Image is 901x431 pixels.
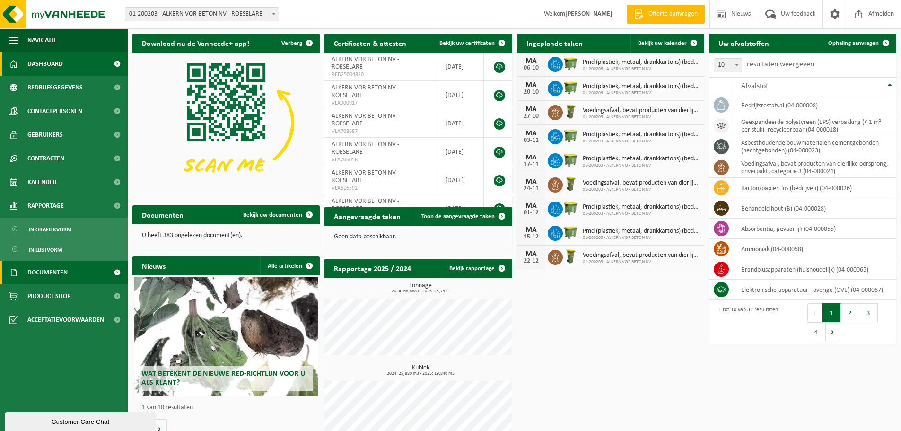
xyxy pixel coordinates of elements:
[243,212,302,218] span: Bekijk uw documenten
[281,40,302,46] span: Verberg
[522,210,541,216] div: 01-12
[583,83,700,90] span: Pmd (plastiek, metaal, drankkartons) (bedrijven)
[522,250,541,258] div: MA
[329,371,512,376] span: 2024: 25,880 m3 - 2025: 19,840 m3
[709,34,779,52] h2: Uw afvalstoffen
[27,123,63,147] span: Gebruikers
[522,57,541,65] div: MA
[2,220,125,238] a: In grafiekvorm
[332,71,431,79] span: RED25004820
[421,213,495,220] span: Toon de aangevraagde taken
[125,8,279,21] span: 01-200203 - ALKERN VOR BETON NV - ROESELARE
[627,5,705,24] a: Offerte aanvragen
[583,179,700,187] span: Voedingsafval, bevat producten van dierlijke oorsprong, onverpakt, categorie 3
[522,234,541,240] div: 15-12
[583,187,700,193] span: 01-200203 - ALKERN VOR BETON NV
[332,141,399,156] span: ALKERN VOR BETON NV - ROESELARE
[583,235,700,241] span: 01-200203 - ALKERN VOR BETON NV
[132,34,259,52] h2: Download nu de Vanheede+ app!
[826,322,840,341] button: Next
[27,308,104,332] span: Acceptatievoorwaarden
[734,157,896,178] td: voedingsafval, bevat producten van dierlijke oorsprong, onverpakt, categorie 3 (04-000024)
[807,303,822,322] button: Previous
[741,82,768,90] span: Afvalstof
[583,139,700,144] span: 01-200203 - ALKERN VOR BETON NV
[563,55,579,71] img: WB-1100-HPE-GN-50
[5,410,158,431] iframe: chat widget
[438,194,484,223] td: [DATE]
[332,128,431,135] span: VLA708687
[438,81,484,109] td: [DATE]
[563,104,579,120] img: WB-0060-HPE-GN-50
[332,99,431,107] span: VLA900917
[332,113,399,127] span: ALKERN VOR BETON NV - ROESELARE
[807,322,826,341] button: 4
[583,114,700,120] span: 01-200203 - ALKERN VOR BETON NV
[583,90,700,96] span: 01-200203 - ALKERN VOR BETON NV
[324,34,416,52] h2: Certificaten & attesten
[522,81,541,89] div: MA
[563,176,579,192] img: WB-0060-HPE-GN-50
[27,99,82,123] span: Contactpersonen
[29,241,62,259] span: In lijstvorm
[646,9,700,19] span: Offerte aanvragen
[583,155,700,163] span: Pmd (plastiek, metaal, drankkartons) (bedrijven)
[563,79,579,96] img: WB-1100-HPE-GN-50
[828,40,879,46] span: Ophaling aanvragen
[522,130,541,137] div: MA
[522,258,541,264] div: 22-12
[142,405,315,411] p: 1 van 10 resultaten
[260,256,319,275] a: Alle artikelen
[332,156,431,164] span: VLA706058
[522,185,541,192] div: 24-11
[132,256,175,275] h2: Nieuws
[27,261,68,284] span: Documenten
[329,365,512,376] h3: Kubiek
[324,207,410,225] h2: Aangevraagde taken
[583,259,700,265] span: 01-200203 - ALKERN VOR BETON NV
[522,89,541,96] div: 20-10
[438,53,484,81] td: [DATE]
[734,115,896,136] td: geëxpandeerde polystyreen (EPS) verpakking (< 1 m² per stuk), recycleerbaar (04-000018)
[522,161,541,168] div: 17-11
[821,34,895,53] a: Ophaling aanvragen
[236,205,319,224] a: Bekijk uw documenten
[27,28,57,52] span: Navigatie
[141,370,305,387] span: Wat betekent de nieuwe RED-richtlijn voor u als klant?
[734,136,896,157] td: asbesthoudende bouwmaterialen cementgebonden (hechtgebonden) (04-000023)
[522,106,541,113] div: MA
[414,207,511,226] a: Toon de aangevraagde taken
[332,198,399,212] span: ALKERN VOR BETON NV - ROESELARE
[859,303,878,322] button: 3
[438,138,484,166] td: [DATE]
[27,52,63,76] span: Dashboard
[522,137,541,144] div: 03-11
[329,289,512,294] span: 2024: 68,668 t - 2025: 23,731 t
[583,131,700,139] span: Pmd (plastiek, metaal, drankkartons) (bedrijven)
[522,113,541,120] div: 27-10
[522,202,541,210] div: MA
[734,219,896,239] td: absorbentia, gevaarlijk (04-000055)
[332,185,431,192] span: VLA616592
[734,95,896,115] td: bedrijfsrestafval (04-000008)
[132,205,193,224] h2: Documenten
[734,280,896,300] td: elektronische apparatuur - overige (OVE) (04-000067)
[522,226,541,234] div: MA
[332,84,399,99] span: ALKERN VOR BETON NV - ROESELARE
[734,259,896,280] td: brandblusapparaten (huishoudelijk) (04-000065)
[125,7,279,21] span: 01-200203 - ALKERN VOR BETON NV - ROESELARE
[329,282,512,294] h3: Tonnage
[563,152,579,168] img: WB-1100-HPE-GN-50
[324,259,420,277] h2: Rapportage 2025 / 2024
[332,56,399,70] span: ALKERN VOR BETON NV - ROESELARE
[2,240,125,258] a: In lijstvorm
[442,259,511,278] a: Bekijk rapportage
[583,163,700,168] span: 01-200203 - ALKERN VOR BETON NV
[29,220,71,238] span: In grafiekvorm
[134,277,318,396] a: Wat betekent de nieuwe RED-richtlijn voor u als klant?
[27,147,64,170] span: Contracten
[638,40,687,46] span: Bekijk uw kalender
[27,284,70,308] span: Product Shop
[583,203,700,211] span: Pmd (plastiek, metaal, drankkartons) (bedrijven)
[563,224,579,240] img: WB-1100-HPE-GN-50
